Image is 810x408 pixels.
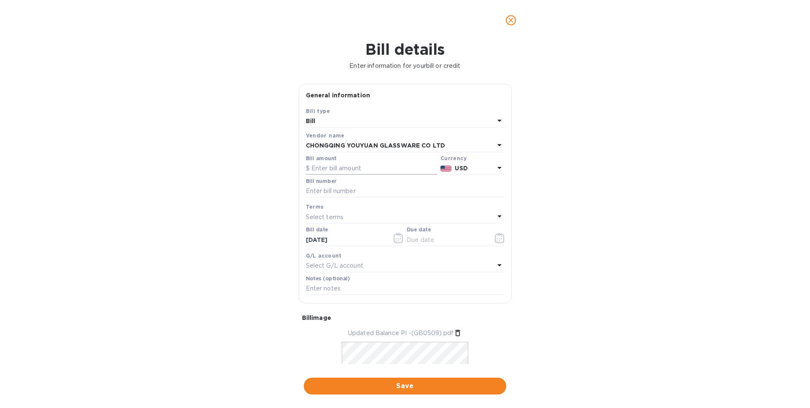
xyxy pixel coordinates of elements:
[306,156,336,161] label: Bill amount
[407,228,431,233] label: Due date
[348,329,454,338] p: Updated Balance PI -(GB0509).pdf
[306,261,363,270] p: Select G/L account
[306,185,505,198] input: Enter bill number
[407,234,486,246] input: Due date
[306,234,386,246] input: Select date
[306,179,336,184] label: Bill number
[306,92,370,99] b: General information
[302,314,508,322] p: Bill image
[440,166,452,172] img: USD
[455,165,467,172] b: USD
[501,10,521,30] button: close
[306,118,316,124] b: Bill
[310,381,499,391] span: Save
[306,213,344,222] p: Select terms
[306,132,345,139] b: Vendor name
[306,252,342,259] b: G/L account
[440,155,467,161] b: Currency
[306,276,350,281] label: Notes (optional)
[306,142,445,149] b: CHONGQING YOUYUAN GLASSWARE CO LTD
[306,108,330,114] b: Bill type
[306,228,328,233] label: Bill date
[7,40,803,58] h1: Bill details
[306,162,437,175] input: $ Enter bill amount
[7,62,803,70] p: Enter information for your bill or credit
[306,204,324,210] b: Terms
[304,378,506,395] button: Save
[306,282,505,295] input: Enter notes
